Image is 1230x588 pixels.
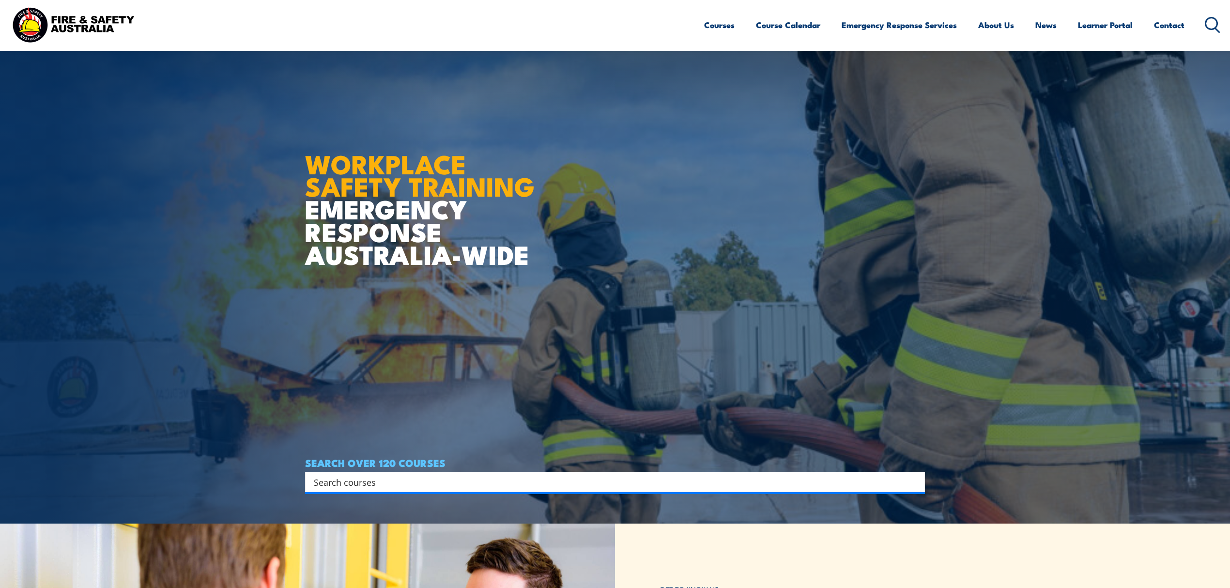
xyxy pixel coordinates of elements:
h4: SEARCH OVER 120 COURSES [305,457,925,468]
a: News [1035,12,1057,38]
a: Course Calendar [756,12,820,38]
form: Search form [316,475,906,489]
a: About Us [978,12,1014,38]
button: Search magnifier button [908,475,922,489]
a: Learner Portal [1078,12,1133,38]
a: Emergency Response Services [842,12,957,38]
input: Search input [314,475,904,489]
a: Courses [704,12,735,38]
a: Contact [1154,12,1184,38]
h1: EMERGENCY RESPONSE AUSTRALIA-WIDE [305,128,542,265]
strong: WORKPLACE SAFETY TRAINING [305,143,535,206]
